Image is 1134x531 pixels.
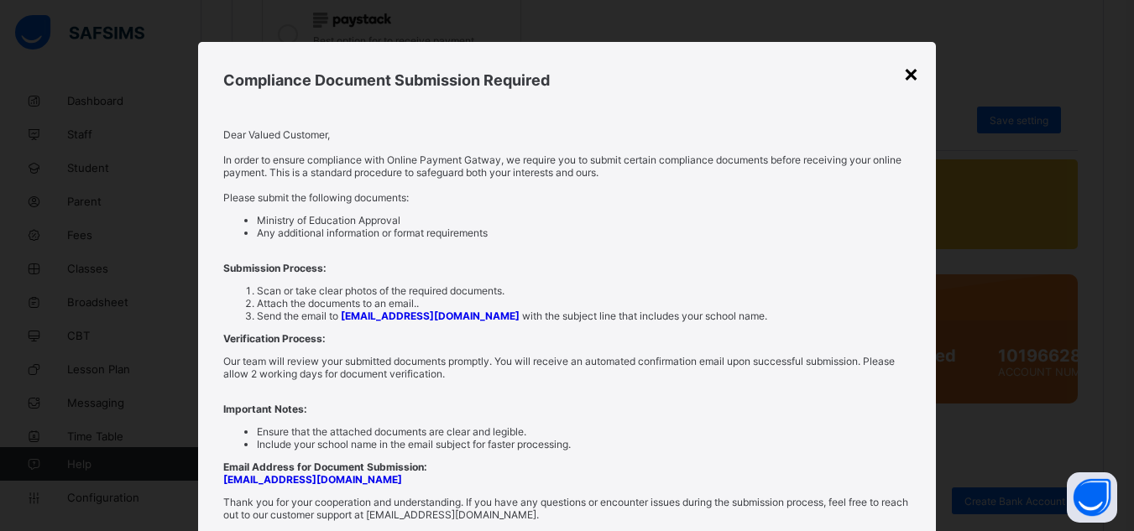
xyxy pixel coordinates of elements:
b: Email Address for Document Submission: [223,461,427,473]
div: × [903,59,919,87]
h2: Compliance Document Submission Required [223,71,910,89]
li: Send the email to with the subject line that includes your school name. [257,310,910,322]
li: Ensure that the attached documents are clear and legible. [257,425,910,438]
b: Important Notes: [223,403,307,415]
li: Attach the documents to an email.. [257,297,910,310]
li: Include your school name in the email subject for faster processing. [257,438,910,450]
li: Ministry of Education Approval [257,214,910,226]
li: Scan or take clear photos of the required documents. [257,284,910,297]
b: Submission Process: [223,262,327,274]
p: Dear Valued Customer, In order to ensure compliance with Online Payment Gatway, we require you to... [223,128,910,204]
li: Any additional information or format requirements [257,226,910,239]
button: Open asap [1067,472,1117,523]
a: [EMAIL_ADDRESS][DOMAIN_NAME] [223,473,402,486]
p: Our team will review your submitted documents promptly. You will receive an automated confirmatio... [223,355,910,380]
p: Thank you for your cooperation and understanding. If you have any questions or encounter issues d... [223,496,910,521]
a: [EMAIL_ADDRESS][DOMAIN_NAME] [341,310,520,322]
b: Verification Process: [223,332,326,345]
